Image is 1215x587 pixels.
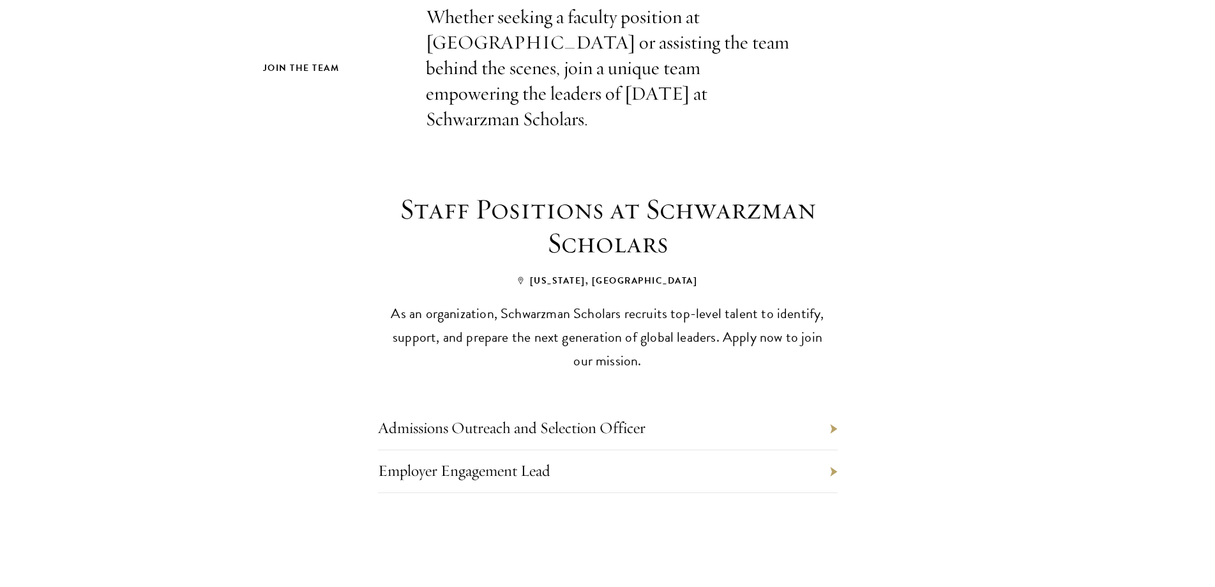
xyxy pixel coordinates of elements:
[378,418,645,438] a: Admissions Outreach and Selection Officer
[372,192,844,260] h3: Staff Positions at Schwarzman Scholars
[388,301,828,372] p: As an organization, Schwarzman Scholars recruits top-level talent to identify, support, and prepa...
[263,60,400,76] h2: Join the Team
[378,461,550,480] a: Employer Engagement Lead
[426,4,790,132] p: Whether seeking a faculty position at [GEOGRAPHIC_DATA] or assisting the team behind the scenes, ...
[518,274,698,287] span: [US_STATE], [GEOGRAPHIC_DATA]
